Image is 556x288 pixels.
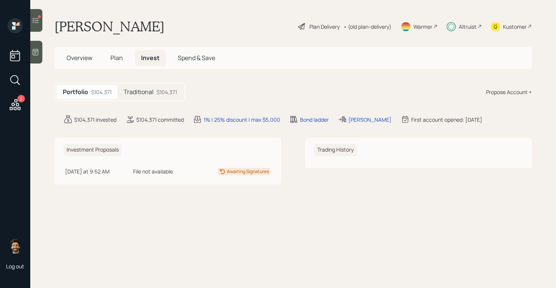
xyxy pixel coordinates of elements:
[64,144,122,156] h6: Investment Proposals
[459,23,477,31] div: Altruist
[8,238,23,254] img: eric-schwartz-headshot.png
[227,168,269,175] div: Awaiting Signatures
[411,116,482,124] div: First account opened: [DATE]
[300,116,329,124] div: Bond ladder
[486,88,532,96] div: Propose Account +
[6,263,24,270] div: Log out
[203,116,280,124] div: 1% | 25% discount | max $5,000
[133,167,191,175] div: File not available
[314,144,357,156] h6: Trading History
[309,23,340,31] div: Plan Delivery
[503,23,526,31] div: Kustomer
[157,88,177,96] div: $104,371
[110,54,123,62] span: Plan
[91,88,112,96] div: $104,371
[348,116,391,124] div: [PERSON_NAME]
[413,23,432,31] div: Warmer
[63,88,88,96] h5: Portfolio
[136,116,184,124] div: $104,371 committed
[17,95,25,102] div: 3
[65,167,130,175] div: [DATE] at 9:52 AM
[67,54,92,62] span: Overview
[343,23,391,31] div: • (old plan-delivery)
[74,116,116,124] div: $104,371 invested
[124,88,154,96] h5: Traditional
[141,54,160,62] span: Invest
[178,54,215,62] span: Spend & Save
[54,18,165,35] h1: [PERSON_NAME]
